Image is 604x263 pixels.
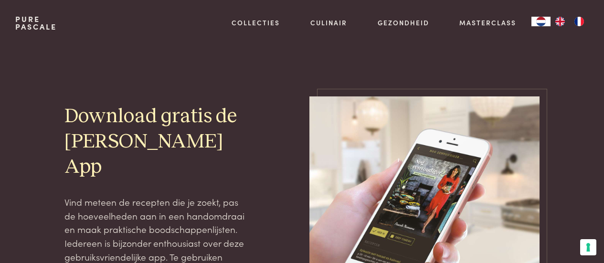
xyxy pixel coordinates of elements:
a: Masterclass [459,18,516,28]
a: NL [531,17,551,26]
h2: Download gratis de [PERSON_NAME] App [64,104,245,180]
div: Language [531,17,551,26]
a: Culinair [310,18,347,28]
a: EN [551,17,570,26]
ul: Language list [551,17,589,26]
a: PurePascale [15,15,57,31]
a: Collecties [232,18,280,28]
a: Gezondheid [378,18,429,28]
a: FR [570,17,589,26]
aside: Language selected: Nederlands [531,17,589,26]
button: Uw voorkeuren voor toestemming voor trackingtechnologieën [580,239,596,255]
